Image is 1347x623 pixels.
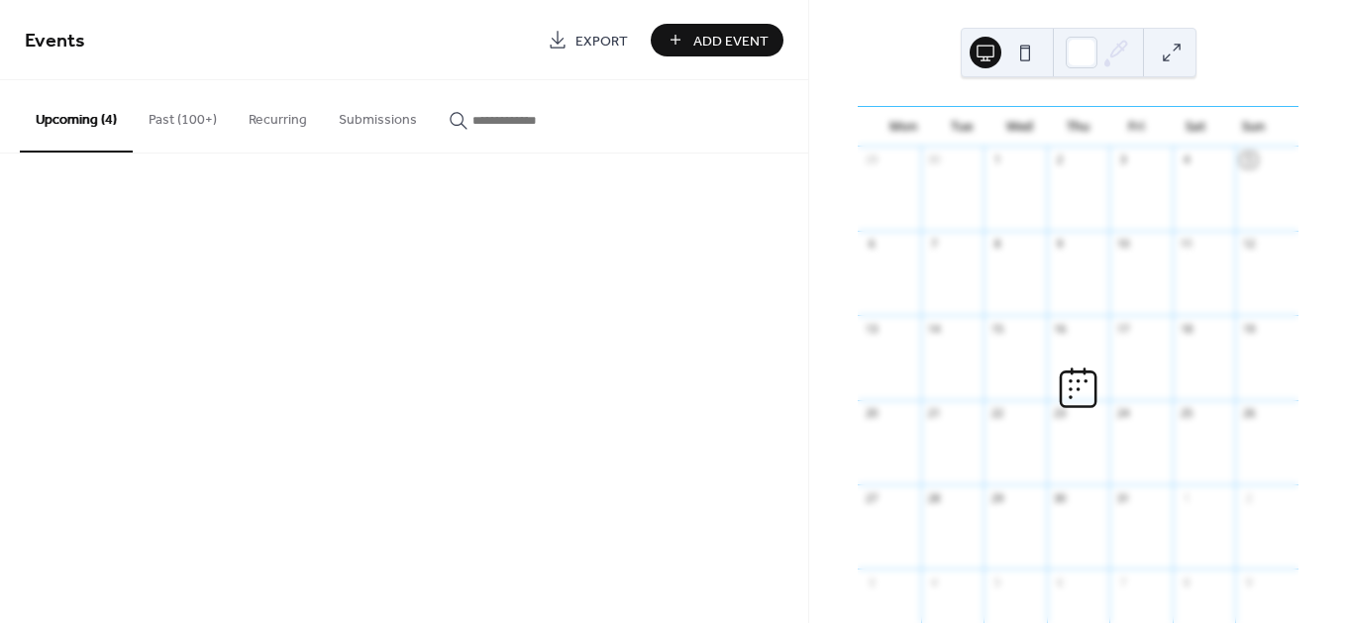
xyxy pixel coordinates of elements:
div: 25 [1179,406,1193,421]
div: 8 [1179,574,1193,589]
div: 30 [1053,490,1068,505]
div: Fri [1107,107,1166,147]
div: 8 [989,237,1004,252]
div: Mon [874,107,932,147]
div: 6 [1053,574,1068,589]
div: 6 [864,237,879,252]
div: 4 [927,574,942,589]
div: 7 [927,237,942,252]
span: Export [575,31,628,52]
div: 18 [1179,321,1193,336]
div: Tue [932,107,990,147]
div: 5 [989,574,1004,589]
button: Add Event [651,24,783,56]
div: 5 [1241,153,1256,167]
div: 15 [989,321,1004,336]
div: 3 [1115,153,1130,167]
div: 26 [1241,406,1256,421]
div: 17 [1115,321,1130,336]
div: Sat [1166,107,1224,147]
div: 2 [1241,490,1256,505]
button: Upcoming (4) [20,80,133,153]
div: 16 [1053,321,1068,336]
div: 20 [864,406,879,421]
div: 24 [1115,406,1130,421]
div: 29 [989,490,1004,505]
div: 12 [1241,237,1256,252]
div: 11 [1179,237,1193,252]
div: 23 [1053,406,1068,421]
div: 13 [864,321,879,336]
div: 31 [1115,490,1130,505]
div: Wed [990,107,1049,147]
div: 19 [1241,321,1256,336]
div: 22 [989,406,1004,421]
div: 7 [1115,574,1130,589]
div: 9 [1053,237,1068,252]
div: 29 [864,153,879,167]
div: 1 [1179,490,1193,505]
a: Export [533,24,643,56]
div: Thu [1049,107,1107,147]
div: Sun [1224,107,1283,147]
div: 30 [927,153,942,167]
div: 14 [927,321,942,336]
div: 2 [1053,153,1068,167]
button: Submissions [323,80,433,151]
div: 9 [1241,574,1256,589]
div: 3 [864,574,879,589]
button: Recurring [233,80,323,151]
span: Add Event [693,31,769,52]
div: 21 [927,406,942,421]
div: 28 [927,490,942,505]
div: 4 [1179,153,1193,167]
div: 27 [864,490,879,505]
span: Events [25,22,85,60]
button: Past (100+) [133,80,233,151]
div: 1 [989,153,1004,167]
div: 10 [1115,237,1130,252]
